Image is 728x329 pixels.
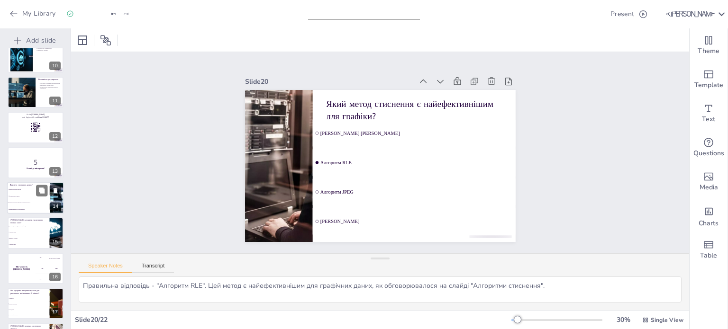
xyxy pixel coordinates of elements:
div: Jaap [55,268,57,269]
strong: [DOMAIN_NAME] [31,114,45,116]
span: Панель керування [9,303,49,304]
button: Speaker Notes [79,263,132,273]
span: Системний монітор [9,315,49,316]
div: 17 [49,308,61,316]
p: Управління даними [36,49,61,51]
span: Media [700,182,718,193]
div: 300 [36,274,64,284]
div: Slide 20 / 22 [75,315,511,324]
div: Add a table [690,233,728,267]
p: Регулярне створення резервних копій [38,82,61,84]
div: 13 [49,167,61,176]
span: [PERSON_NAME] [9,238,49,239]
span: Провідник [9,309,49,310]
span: Алгоритм RLE [320,135,499,218]
span: Збільшення якості даних [9,196,49,197]
div: К [PERSON_NAME] [666,10,715,18]
div: 10 [8,41,64,72]
span: Single View [651,316,683,324]
p: Запобігання втраті даних [38,84,61,86]
p: and login with code [10,116,61,119]
strong: Готові до вікторини? [27,167,45,169]
div: Add text boxes [690,97,728,131]
div: 11 [49,97,61,105]
div: 15 [49,238,61,246]
span: Алгоритм JPEG [9,244,49,245]
span: Table [700,250,717,261]
button: Duplicate Slide [36,185,47,196]
span: Template [694,80,723,90]
div: 30 % [612,315,635,324]
span: Алгоритм JPEG [308,161,487,245]
p: Go to [10,114,61,116]
span: [PERSON_NAME] [296,188,475,272]
span: Text [702,114,715,124]
button: Add slide [5,33,66,48]
span: Charts [699,218,719,229]
div: Slide 20 [284,28,441,105]
div: 12 [49,132,61,141]
div: Add ready made slides [690,62,728,97]
div: 17 [8,288,64,319]
span: Зменшення розмірів файлів та збереження якості [9,202,49,204]
span: Questions [693,148,724,159]
p: Автоматичне резервування [36,47,61,49]
div: 100 [36,253,64,263]
span: [PERSON_NAME] [PERSON_NAME] [9,226,49,227]
div: Change the overall theme [690,28,728,62]
button: Export to PowerPoint [587,5,605,24]
div: 200 [36,263,64,274]
button: My Library [7,6,59,21]
div: Add charts and graphs [690,199,728,233]
textarea: Правильна відповідь - "Алгоритм RLE". Цей метод є найефективнішим для графічних даних, як обговор... [79,276,682,302]
button: Delete Slide [50,185,61,196]
span: [PERSON_NAME] [PERSON_NAME] [332,108,511,191]
button: Transcript [132,263,174,273]
div: 12 [8,112,64,143]
p: Встановлення графіка резервного копіювання [38,86,61,89]
div: Layout [75,33,90,48]
div: Saved [66,9,96,18]
p: Яка програма використовується для резервного копіювання в Windows? [10,289,47,294]
div: 15 [8,217,64,249]
p: Важливість регулярності [38,78,61,81]
div: 16 [8,253,64,284]
span: Архіватор [9,298,49,299]
div: Get real-time input from your audience [690,131,728,165]
span: Зменшення розмірів файлів [9,189,49,190]
p: Яка мета стиснення даних? [10,184,47,187]
div: 10 [49,62,61,70]
div: 16 [49,273,61,281]
button: К [PERSON_NAME] [666,5,715,24]
span: Theme [698,46,719,56]
span: Position [100,35,111,46]
div: 11 [8,77,64,108]
span: Зниження швидкості передачі даних [9,209,49,210]
button: Present [607,5,650,24]
p: 5 [10,157,61,168]
p: Який метод стиснення є найефективнішим для графіки? [343,80,514,175]
input: Insert title [308,6,410,20]
div: 13 [8,147,64,178]
div: 14 [50,202,61,211]
h4: The winner is [PERSON_NAME] [8,266,36,270]
span: Алгоритм RLE [9,232,49,233]
div: 14 [7,182,64,214]
div: Add images, graphics, shapes or video [690,165,728,199]
p: [PERSON_NAME] алгоритм стиснення не втрачає дані? [10,219,47,224]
